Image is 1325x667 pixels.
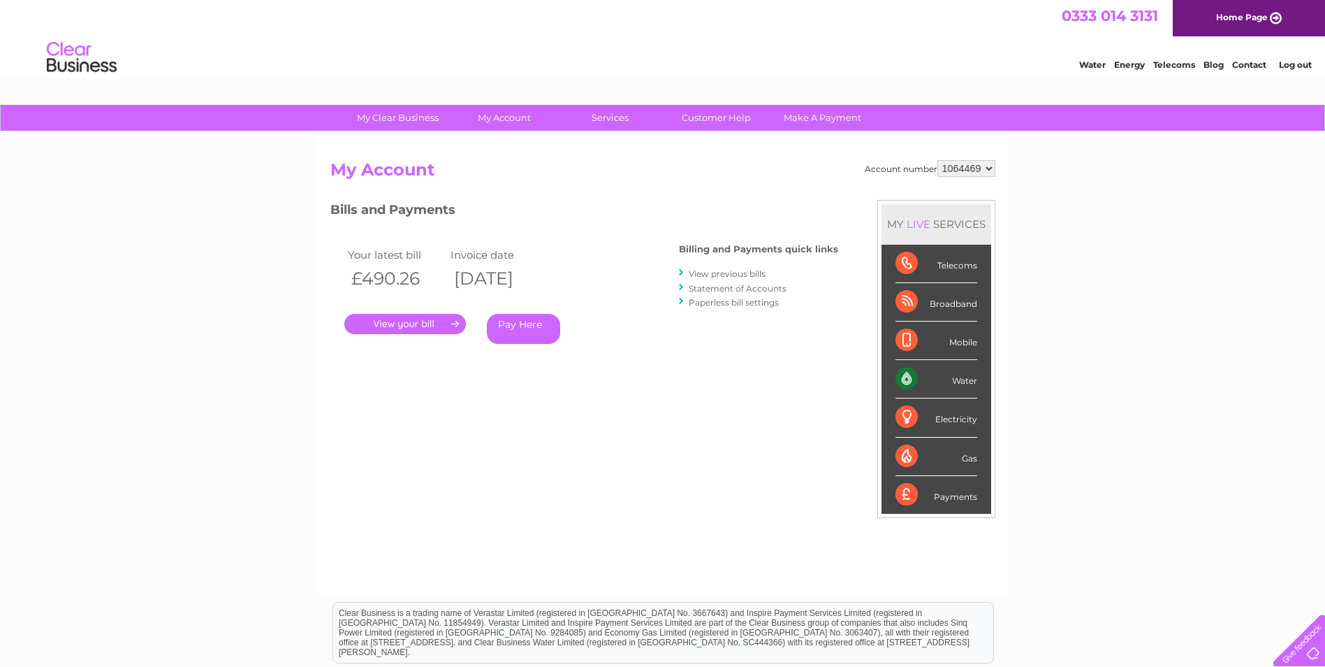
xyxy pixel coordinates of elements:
[333,8,993,68] div: Clear Business is a trading name of Verastar Limited (registered in [GEOGRAPHIC_DATA] No. 3667643...
[330,200,838,224] h3: Bills and Payments
[340,105,455,131] a: My Clear Business
[895,360,977,399] div: Water
[689,283,786,294] a: Statement of Accounts
[895,476,977,514] div: Payments
[487,314,560,344] a: Pay Here
[1114,59,1145,70] a: Energy
[447,245,550,264] td: Invoice date
[689,297,779,308] a: Paperless bill settings
[330,160,995,187] h2: My Account
[895,283,977,322] div: Broadband
[344,314,466,334] a: .
[1062,7,1158,24] a: 0333 014 3131
[865,160,995,177] div: Account number
[344,245,448,264] td: Your latest bill
[895,438,977,476] div: Gas
[344,264,448,293] th: £490.26
[1079,59,1106,70] a: Water
[895,245,977,283] div: Telecoms
[765,105,880,131] a: Make A Payment
[1203,59,1224,70] a: Blog
[881,204,991,244] div: MY SERVICES
[679,244,838,254] h4: Billing and Payments quick links
[659,105,774,131] a: Customer Help
[552,105,668,131] a: Services
[895,322,977,360] div: Mobile
[1153,59,1195,70] a: Telecoms
[1232,59,1266,70] a: Contact
[689,268,766,279] a: View previous bills
[904,217,933,231] div: LIVE
[446,105,562,131] a: My Account
[1279,59,1312,70] a: Log out
[447,264,550,293] th: [DATE]
[895,399,977,437] div: Electricity
[46,36,117,79] img: logo.png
